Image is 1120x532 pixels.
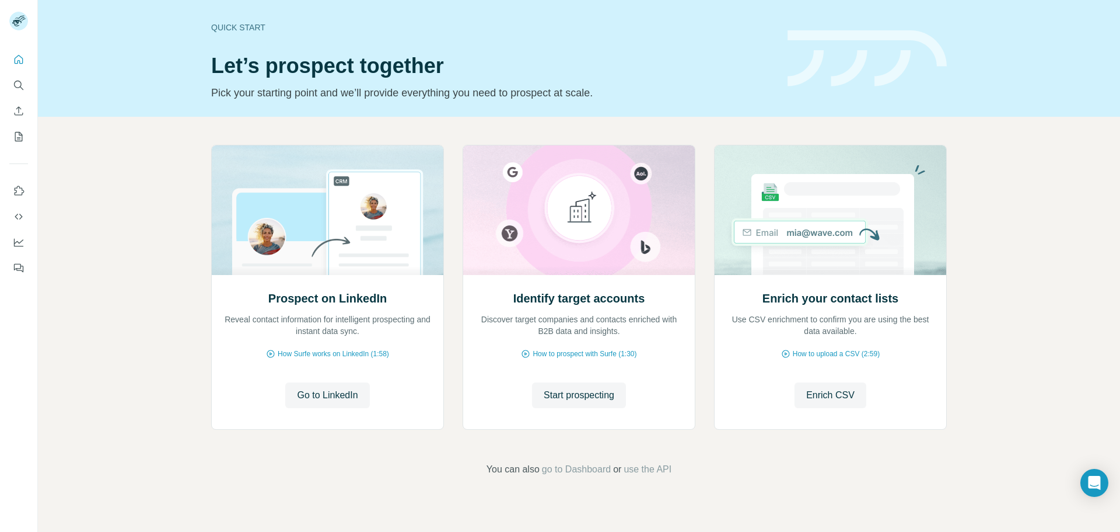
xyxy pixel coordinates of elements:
[806,388,855,402] span: Enrich CSV
[793,349,880,359] span: How to upload a CSV (2:59)
[9,232,28,253] button: Dashboard
[9,75,28,96] button: Search
[613,463,621,477] span: or
[278,349,389,359] span: How Surfe works on LinkedIn (1:58)
[533,349,636,359] span: How to prospect with Surfe (1:30)
[211,85,773,101] p: Pick your starting point and we’ll provide everything you need to prospect at scale.
[794,383,866,408] button: Enrich CSV
[762,290,898,307] h2: Enrich your contact lists
[714,145,947,275] img: Enrich your contact lists
[9,49,28,70] button: Quick start
[9,258,28,279] button: Feedback
[624,463,671,477] button: use the API
[542,463,611,477] button: go to Dashboard
[463,145,695,275] img: Identify target accounts
[726,314,935,337] p: Use CSV enrichment to confirm you are using the best data available.
[211,54,773,78] h1: Let’s prospect together
[268,290,387,307] h2: Prospect on LinkedIn
[475,314,683,337] p: Discover target companies and contacts enriched with B2B data and insights.
[1080,469,1108,497] div: Open Intercom Messenger
[544,388,614,402] span: Start prospecting
[211,22,773,33] div: Quick start
[9,100,28,121] button: Enrich CSV
[9,206,28,227] button: Use Surfe API
[532,383,626,408] button: Start prospecting
[9,180,28,201] button: Use Surfe on LinkedIn
[513,290,645,307] h2: Identify target accounts
[9,126,28,147] button: My lists
[211,145,444,275] img: Prospect on LinkedIn
[487,463,540,477] span: You can also
[285,383,369,408] button: Go to LinkedIn
[297,388,358,402] span: Go to LinkedIn
[787,30,947,87] img: banner
[223,314,432,337] p: Reveal contact information for intelligent prospecting and instant data sync.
